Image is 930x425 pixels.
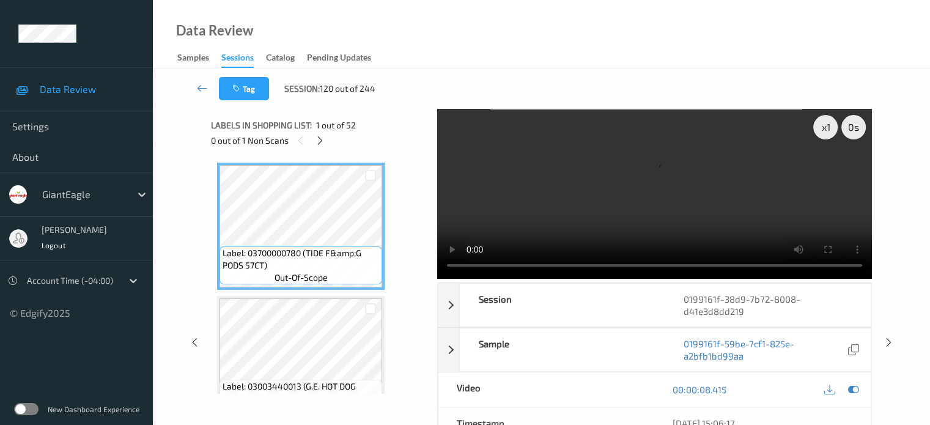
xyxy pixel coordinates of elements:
div: Pending Updates [307,51,371,67]
a: 00:00:08.415 [673,383,726,396]
div: Sample0199161f-59be-7cf1-825e-a2bfb1bd99aa [438,328,871,372]
a: 0199161f-59be-7cf1-825e-a2bfb1bd99aa [684,338,845,362]
div: Samples [177,51,209,67]
div: Session0199161f-38d9-7b72-8008-d41e3d8dd219 [438,283,871,327]
div: 0 out of 1 Non Scans [211,133,429,148]
a: Samples [177,50,221,67]
div: Sample [460,328,665,371]
span: 120 out of 244 [320,83,375,95]
a: Sessions [221,50,266,68]
div: Sessions [221,51,254,68]
div: Data Review [176,24,253,37]
button: Tag [219,77,269,100]
span: Label: 03003440013 (G.E. HOT DOG BUNS ) [223,380,379,405]
div: 0 s [841,115,866,139]
a: Pending Updates [307,50,383,67]
div: Session [460,284,665,327]
a: Catalog [266,50,307,67]
span: 1 out of 52 [316,119,356,131]
span: Labels in shopping list: [211,119,312,131]
span: out-of-scope [275,272,328,284]
span: Session: [284,83,320,95]
span: Label: 03700000780 (TIDE F&amp;G PODS 57CT) [223,247,379,272]
div: x 1 [813,115,838,139]
div: 0199161f-38d9-7b72-8008-d41e3d8dd219 [665,284,871,327]
div: Video [438,372,655,407]
div: Catalog [266,51,295,67]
